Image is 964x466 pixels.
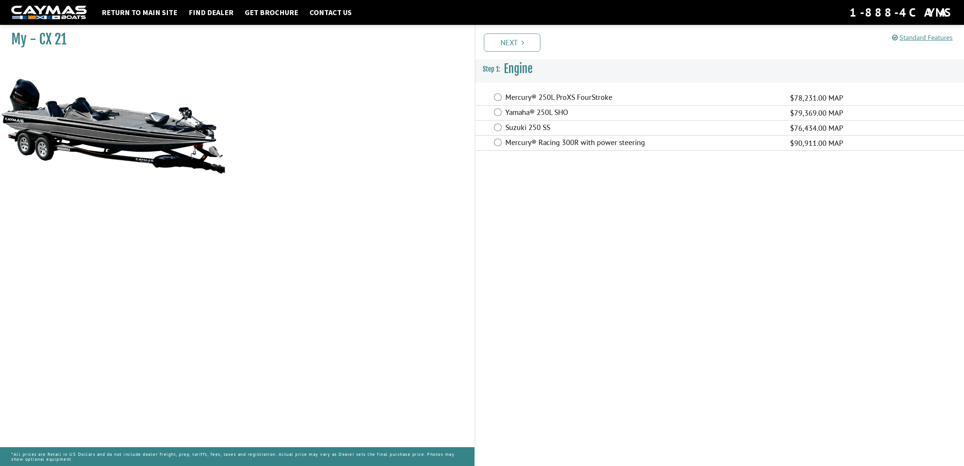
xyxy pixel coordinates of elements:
span: $79,369.00 MAP [790,107,843,119]
a: Standard Features [892,33,953,42]
img: white-logo-c9c8dbefe5ff5ceceb0f0178aa75bf4bb51f6bca0971e226c86eb53dfe498488.png [11,6,87,20]
label: Yamaha® 250L SHO [505,108,781,119]
a: Contact Us [306,8,355,17]
a: Return to main site [98,8,181,17]
span: $76,434.00 MAP [790,122,843,134]
span: $90,911.00 MAP [790,138,843,149]
ul: Pagination [482,32,964,52]
label: Mercury® Racing 300R with power steering [505,138,781,149]
h3: Engine [475,55,964,83]
a: Get Brochure [241,8,302,17]
div: 1-888-4CAYMAS [850,4,953,21]
p: *All prices are Retail in US Dollars and do not include dealer freight, prep, tariffs, fees, taxe... [11,448,463,465]
h1: My - CX 21 [11,31,456,48]
a: Find Dealer [185,8,237,17]
label: Suzuki 250 SS [505,123,781,134]
label: Mercury® 250L ProXS FourStroke [505,93,781,104]
a: Next [484,34,540,52]
span: $78,231.00 MAP [790,92,843,104]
